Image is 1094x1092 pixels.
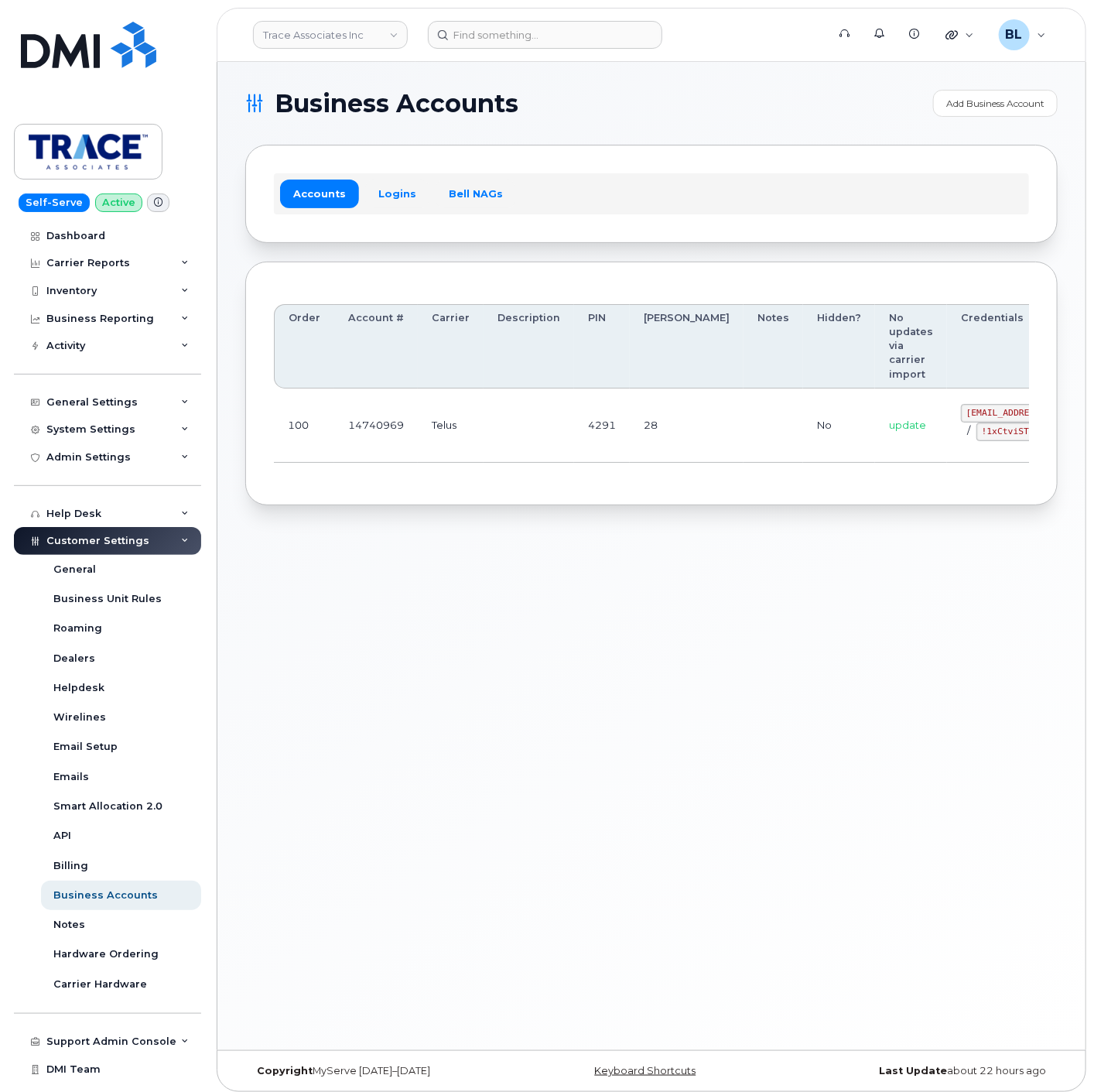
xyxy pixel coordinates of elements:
[418,389,484,463] td: Telus
[275,92,518,115] span: Business Accounts
[933,90,1058,117] a: Add Business Account
[484,304,574,389] th: Description
[787,1065,1058,1077] div: about 22 hours ago
[257,1065,313,1077] strong: Copyright
[889,419,926,431] span: update
[976,423,1040,441] code: !1xCtviST5
[334,304,418,389] th: Account #
[875,304,947,389] th: No updates via carrier import
[334,389,418,463] td: 14740969
[245,1065,516,1077] div: MyServe [DATE]–[DATE]
[418,304,484,389] th: Carrier
[574,304,630,389] th: PIN
[274,389,334,463] td: 100
[803,389,875,463] td: No
[365,180,429,207] a: Logins
[595,1065,696,1077] a: Keyboard Shortcuts
[967,424,970,436] span: /
[274,304,334,389] th: Order
[744,304,803,389] th: Notes
[436,180,516,207] a: Bell NAGs
[574,389,630,463] td: 4291
[630,304,744,389] th: [PERSON_NAME]
[280,180,359,207] a: Accounts
[630,389,744,463] td: 28
[803,304,875,389] th: Hidden?
[879,1065,947,1077] strong: Last Update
